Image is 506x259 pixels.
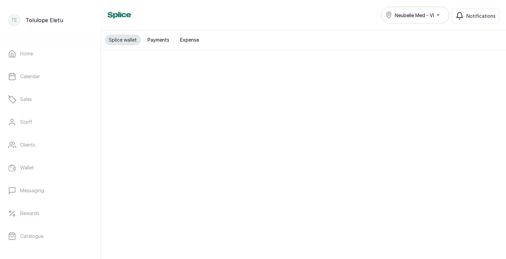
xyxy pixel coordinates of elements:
button: Expense [176,35,203,45]
p: Wallet [20,164,34,171]
a: Home [5,44,95,63]
span: Neubelle Med - VI [395,12,434,19]
button: Neubelle Med - VI [381,7,449,23]
button: Notifications [452,8,499,23]
a: Catalogue [5,227,95,246]
a: Sales [5,90,95,109]
p: TE [11,17,17,23]
p: Tolulope Eletu [26,16,63,24]
a: Rewards [5,204,95,223]
p: Catalogue [20,233,43,240]
p: Calendar [20,73,40,80]
p: Rewards [20,210,39,217]
p: Messaging [20,187,44,194]
p: Clients [20,142,35,148]
a: Wallet [5,158,95,177]
a: Clients [5,136,95,154]
a: Staff [5,113,95,132]
button: Splice wallet [105,35,141,45]
p: Home [20,50,33,57]
span: Notifications [466,12,496,19]
a: Calendar [5,67,95,86]
p: Sales [20,96,32,103]
button: Payments [143,35,173,45]
p: Staff [20,119,32,125]
a: Messaging [5,181,95,200]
